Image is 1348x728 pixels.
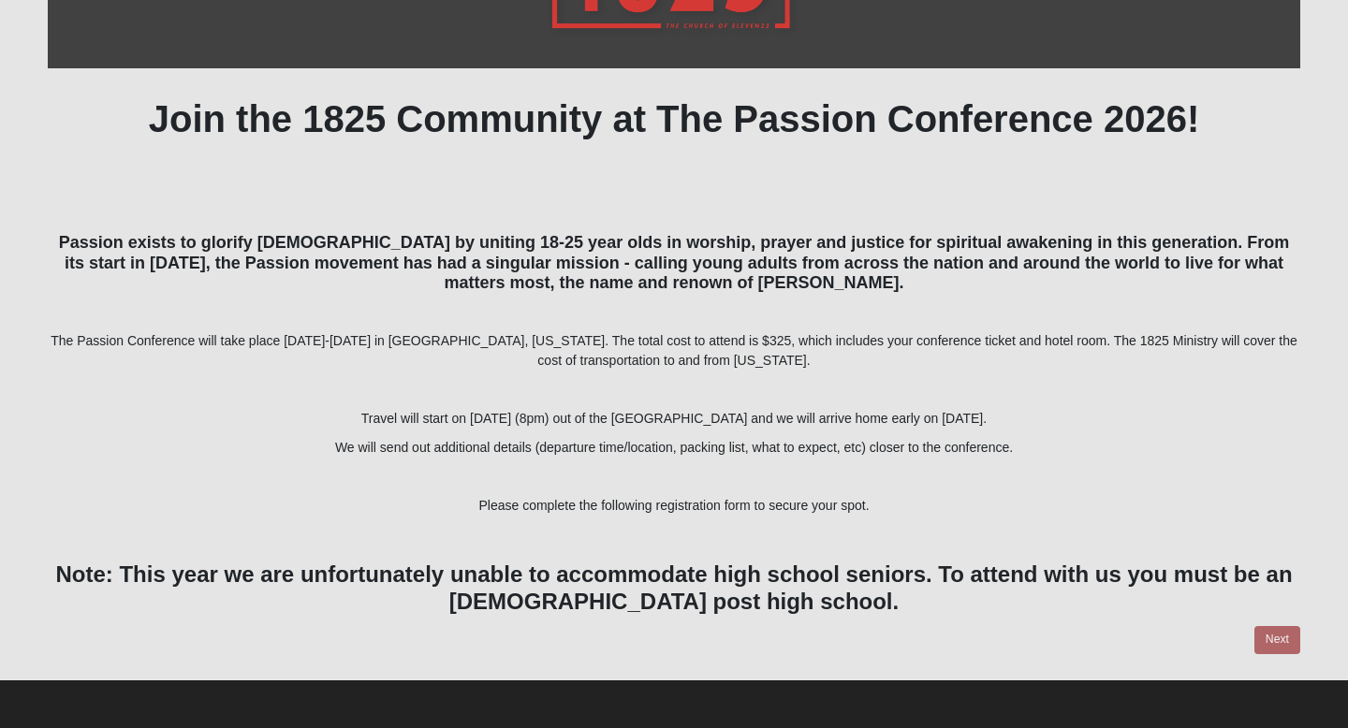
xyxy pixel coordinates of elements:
p: The Passion Conference will take place [DATE]-[DATE] in [GEOGRAPHIC_DATA], [US_STATE]. The total ... [48,331,1300,371]
h4: Passion exists to glorify [DEMOGRAPHIC_DATA] by uniting 18-25 year olds in worship, prayer and ju... [48,233,1300,294]
p: Travel will start on [DATE] (8pm) out of the [GEOGRAPHIC_DATA] and we will arrive home early on [... [48,409,1300,429]
p: We will send out additional details (departure time/location, packing list, what to expect, etc) ... [48,438,1300,458]
p: Please complete the following registration form to secure your spot. [48,496,1300,516]
h3: Note: This year we are unfortunately unable to accommodate high school seniors. To attend with us... [48,561,1300,616]
b: Join the 1825 Community at The Passion Conference 2026! [149,98,1200,139]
